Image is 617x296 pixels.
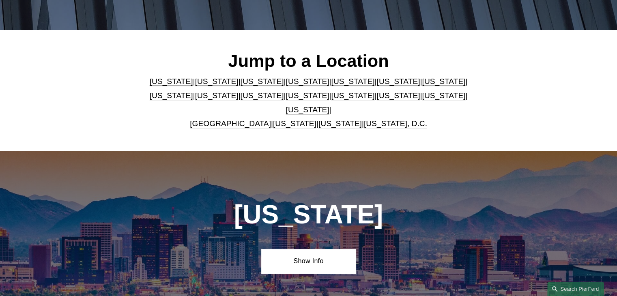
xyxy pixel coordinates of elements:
a: [US_STATE] [273,119,316,128]
a: [US_STATE] [195,77,239,86]
h1: [US_STATE] [190,200,427,230]
a: [US_STATE] [286,77,329,86]
h2: Jump to a Location [143,50,474,71]
a: [US_STATE] [422,91,465,100]
a: [US_STATE] [241,77,284,86]
a: [US_STATE] [286,91,329,100]
a: [US_STATE] [241,91,284,100]
a: [US_STATE] [331,77,374,86]
a: Show Info [261,249,356,273]
a: [US_STATE] [150,91,193,100]
a: [GEOGRAPHIC_DATA] [190,119,271,128]
a: [US_STATE] [422,77,465,86]
a: [US_STATE], D.C. [364,119,427,128]
a: [US_STATE] [376,91,420,100]
a: [US_STATE] [195,91,239,100]
a: [US_STATE] [286,105,329,114]
a: [US_STATE] [150,77,193,86]
a: [US_STATE] [331,91,374,100]
a: Search this site [547,282,604,296]
a: [US_STATE] [376,77,420,86]
p: | | | | | | | | | | | | | | | | | | [143,75,474,131]
a: [US_STATE] [318,119,362,128]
